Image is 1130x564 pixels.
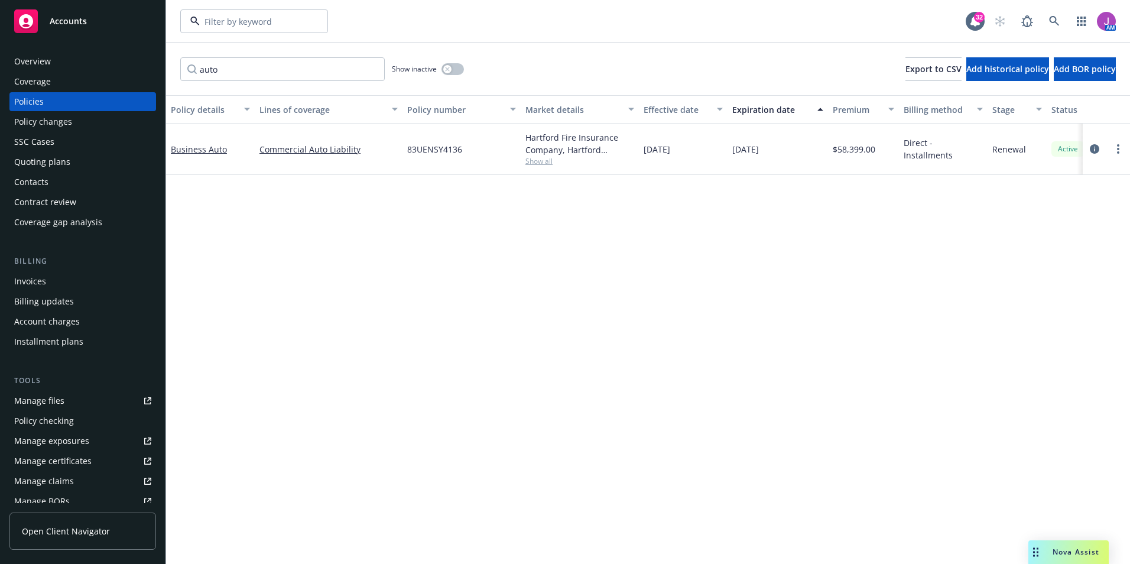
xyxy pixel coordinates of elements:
[525,103,621,116] div: Market details
[9,52,156,71] a: Overview
[14,312,80,331] div: Account charges
[407,143,462,155] span: 83UENSY4136
[14,213,102,232] div: Coverage gap analysis
[255,95,402,124] button: Lines of coverage
[259,143,398,155] a: Commercial Auto Liability
[1028,540,1043,564] div: Drag to move
[9,375,156,387] div: Tools
[14,112,72,131] div: Policy changes
[904,103,970,116] div: Billing method
[988,9,1012,33] a: Start snowing
[14,272,46,291] div: Invoices
[732,103,810,116] div: Expiration date
[14,472,74,491] div: Manage claims
[9,472,156,491] a: Manage claims
[992,143,1026,155] span: Renewal
[1051,103,1123,116] div: Status
[171,103,237,116] div: Policy details
[728,95,828,124] button: Expiration date
[1028,540,1109,564] button: Nova Assist
[644,143,670,155] span: [DATE]
[9,153,156,171] a: Quoting plans
[1054,57,1116,81] button: Add BOR policy
[644,103,710,116] div: Effective date
[402,95,521,124] button: Policy number
[9,92,156,111] a: Policies
[992,103,1029,116] div: Stage
[974,12,985,22] div: 32
[50,17,87,26] span: Accounts
[200,15,304,28] input: Filter by keyword
[1070,9,1093,33] a: Switch app
[833,143,875,155] span: $58,399.00
[259,103,385,116] div: Lines of coverage
[9,72,156,91] a: Coverage
[14,432,89,450] div: Manage exposures
[9,391,156,410] a: Manage files
[9,272,156,291] a: Invoices
[14,153,70,171] div: Quoting plans
[9,132,156,151] a: SSC Cases
[904,137,983,161] span: Direct - Installments
[9,411,156,430] a: Policy checking
[9,452,156,471] a: Manage certificates
[14,92,44,111] div: Policies
[9,492,156,511] a: Manage BORs
[1043,9,1066,33] a: Search
[988,95,1047,124] button: Stage
[966,63,1049,74] span: Add historical policy
[1053,547,1099,557] span: Nova Assist
[9,312,156,331] a: Account charges
[166,95,255,124] button: Policy details
[1054,63,1116,74] span: Add BOR policy
[9,112,156,131] a: Policy changes
[9,173,156,192] a: Contacts
[14,132,54,151] div: SSC Cases
[639,95,728,124] button: Effective date
[14,292,74,311] div: Billing updates
[525,156,634,166] span: Show all
[14,72,51,91] div: Coverage
[14,411,74,430] div: Policy checking
[14,52,51,71] div: Overview
[521,95,639,124] button: Market details
[14,193,76,212] div: Contract review
[9,255,156,267] div: Billing
[14,173,48,192] div: Contacts
[732,143,759,155] span: [DATE]
[1056,144,1080,154] span: Active
[22,525,110,537] span: Open Client Navigator
[1015,9,1039,33] a: Report a Bug
[9,432,156,450] a: Manage exposures
[905,57,962,81] button: Export to CSV
[9,5,156,38] a: Accounts
[828,95,899,124] button: Premium
[833,103,881,116] div: Premium
[905,63,962,74] span: Export to CSV
[14,332,83,351] div: Installment plans
[171,144,227,155] a: Business Auto
[407,103,503,116] div: Policy number
[1097,12,1116,31] img: photo
[9,213,156,232] a: Coverage gap analysis
[525,131,634,156] div: Hartford Fire Insurance Company, Hartford Insurance Group, Amwins
[14,492,70,511] div: Manage BORs
[966,57,1049,81] button: Add historical policy
[9,332,156,351] a: Installment plans
[899,95,988,124] button: Billing method
[9,292,156,311] a: Billing updates
[392,64,437,74] span: Show inactive
[14,452,92,471] div: Manage certificates
[1111,142,1125,156] a: more
[14,391,64,410] div: Manage files
[9,193,156,212] a: Contract review
[1087,142,1102,156] a: circleInformation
